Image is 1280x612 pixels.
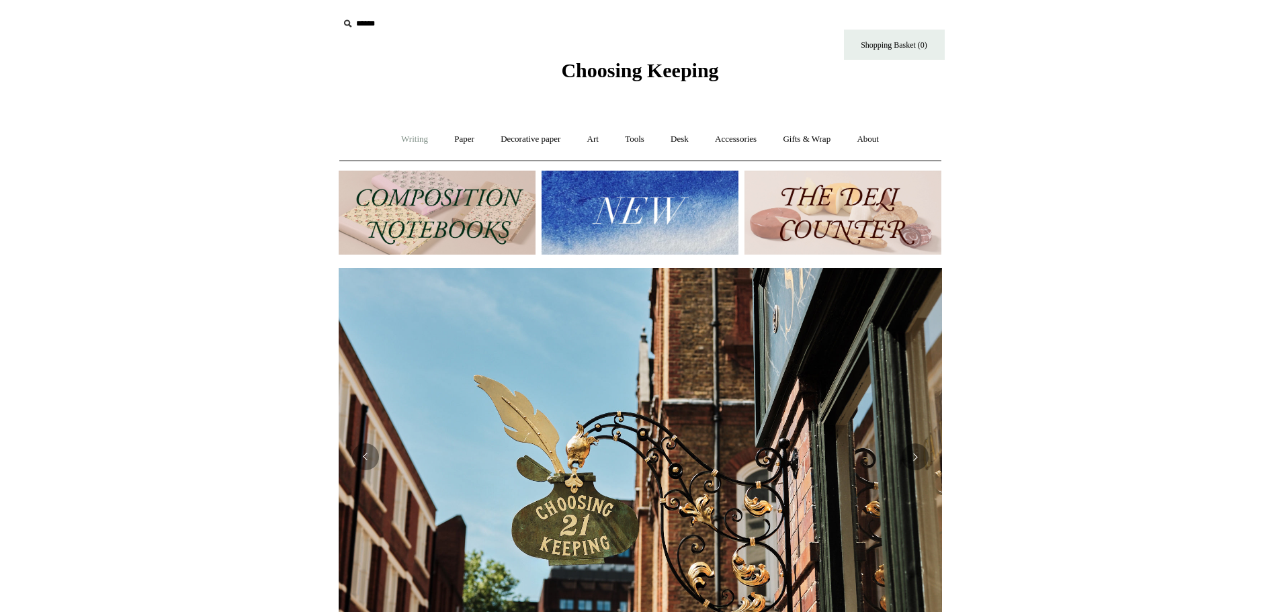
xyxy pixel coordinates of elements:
img: 202302 Composition ledgers.jpg__PID:69722ee6-fa44-49dd-a067-31375e5d54ec [339,171,536,255]
a: Gifts & Wrap [771,122,843,157]
a: Choosing Keeping [561,70,718,79]
a: Accessories [703,122,769,157]
a: Desk [658,122,701,157]
img: The Deli Counter [744,171,941,255]
span: Choosing Keeping [561,59,718,81]
img: New.jpg__PID:f73bdf93-380a-4a35-bcfe-7823039498e1 [542,171,738,255]
button: Previous [352,443,379,470]
a: Decorative paper [488,122,572,157]
a: Paper [442,122,486,157]
a: Art [575,122,611,157]
a: Tools [613,122,656,157]
a: Shopping Basket (0) [844,30,945,60]
a: Writing [389,122,440,157]
button: Next [902,443,929,470]
a: About [845,122,891,157]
